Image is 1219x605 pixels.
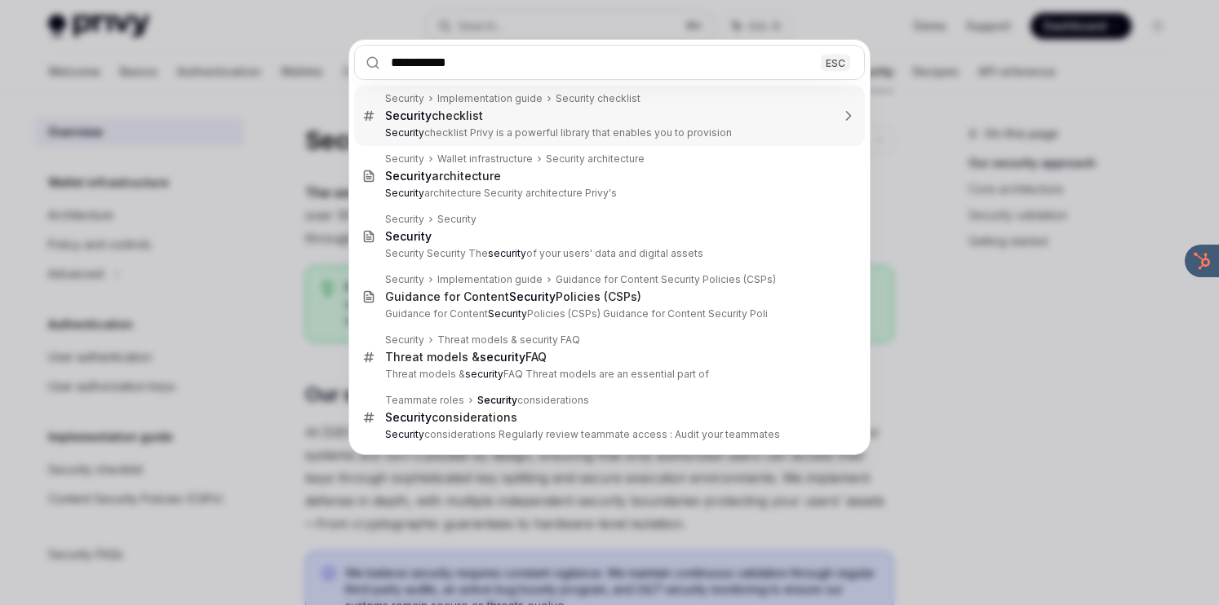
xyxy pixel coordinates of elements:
div: architecture [385,169,501,183]
div: Security [385,333,424,347]
p: Security Security The of your users' data and digital assets [385,247,831,260]
div: Security [437,213,477,226]
b: Security [488,307,527,320]
div: Security checklist [556,92,641,105]
p: Threat models & FAQ Threat models are an essential part of [385,368,831,381]
b: Security [385,428,424,440]
div: Guidance for Content Security Policies (CSPs) [556,273,776,286]
p: Guidance for Content Policies (CSPs) Guidance for Content Security Poli [385,307,831,320]
div: Threat models & FAQ [385,350,547,364]
div: considerations [385,410,517,425]
div: Security [385,152,424,166]
b: Security [385,169,432,183]
b: Security [385,187,424,199]
b: Security [385,108,432,122]
b: Security [509,289,556,303]
b: security [465,368,503,380]
div: Security [385,92,424,105]
div: Security architecture [546,152,645,166]
p: considerations Regularly review teammate access : Audit your teammates [385,428,831,441]
b: Security [477,394,517,406]
div: Security [385,273,424,286]
b: security [488,247,526,259]
div: Implementation guide [437,273,543,286]
div: Guidance for Content Policies (CSPs) [385,289,641,304]
b: Security [385,410,432,424]
div: checklist [385,108,483,123]
b: Security [385,229,432,243]
b: Security [385,126,424,139]
div: Security [385,213,424,226]
b: security [480,350,525,364]
div: ESC [821,54,850,71]
div: Teammate roles [385,394,464,407]
div: considerations [477,394,589,407]
p: architecture Security architecture Privy's [385,187,831,200]
div: Implementation guide [437,92,543,105]
div: Threat models & security FAQ [437,333,580,347]
div: Wallet infrastructure [437,152,533,166]
p: checklist Privy is a powerful library that enables you to provision [385,126,831,139]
